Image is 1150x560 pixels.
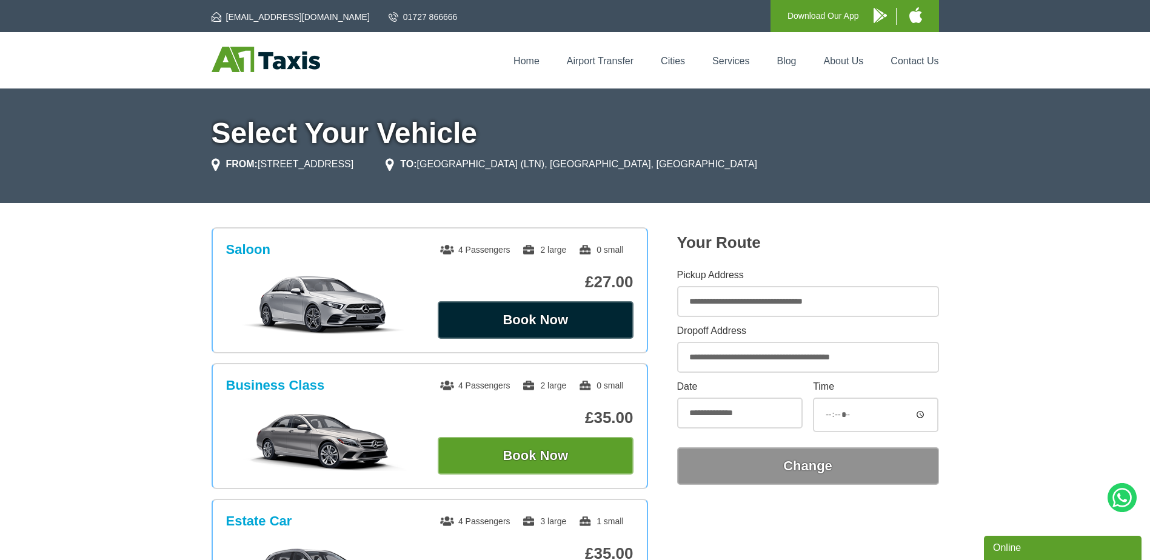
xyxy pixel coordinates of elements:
[874,8,887,23] img: A1 Taxis Android App
[226,242,270,258] h3: Saloon
[677,447,939,485] button: Change
[232,275,415,335] img: Saloon
[438,301,634,339] button: Book Now
[226,378,325,393] h3: Business Class
[984,533,1144,560] iframe: chat widget
[824,56,864,66] a: About Us
[677,270,939,280] label: Pickup Address
[232,410,415,471] img: Business Class
[212,119,939,148] h1: Select Your Vehicle
[578,245,623,255] span: 0 small
[891,56,938,66] a: Contact Us
[787,8,859,24] p: Download Our App
[438,408,634,427] p: £35.00
[226,513,292,529] h3: Estate Car
[712,56,749,66] a: Services
[677,382,803,392] label: Date
[677,233,939,252] h2: Your Route
[567,56,634,66] a: Airport Transfer
[438,437,634,475] button: Book Now
[440,516,510,526] span: 4 Passengers
[677,326,939,336] label: Dropoff Address
[661,56,685,66] a: Cities
[226,159,258,169] strong: FROM:
[813,382,938,392] label: Time
[578,516,623,526] span: 1 small
[522,381,566,390] span: 2 large
[909,7,922,23] img: A1 Taxis iPhone App
[212,11,370,23] a: [EMAIL_ADDRESS][DOMAIN_NAME]
[522,516,566,526] span: 3 large
[578,381,623,390] span: 0 small
[440,381,510,390] span: 4 Passengers
[438,273,634,292] p: £27.00
[777,56,796,66] a: Blog
[386,157,757,172] li: [GEOGRAPHIC_DATA] (LTN), [GEOGRAPHIC_DATA], [GEOGRAPHIC_DATA]
[522,245,566,255] span: 2 large
[212,47,320,72] img: A1 Taxis St Albans LTD
[400,159,416,169] strong: TO:
[212,157,354,172] li: [STREET_ADDRESS]
[513,56,540,66] a: Home
[389,11,458,23] a: 01727 866666
[440,245,510,255] span: 4 Passengers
